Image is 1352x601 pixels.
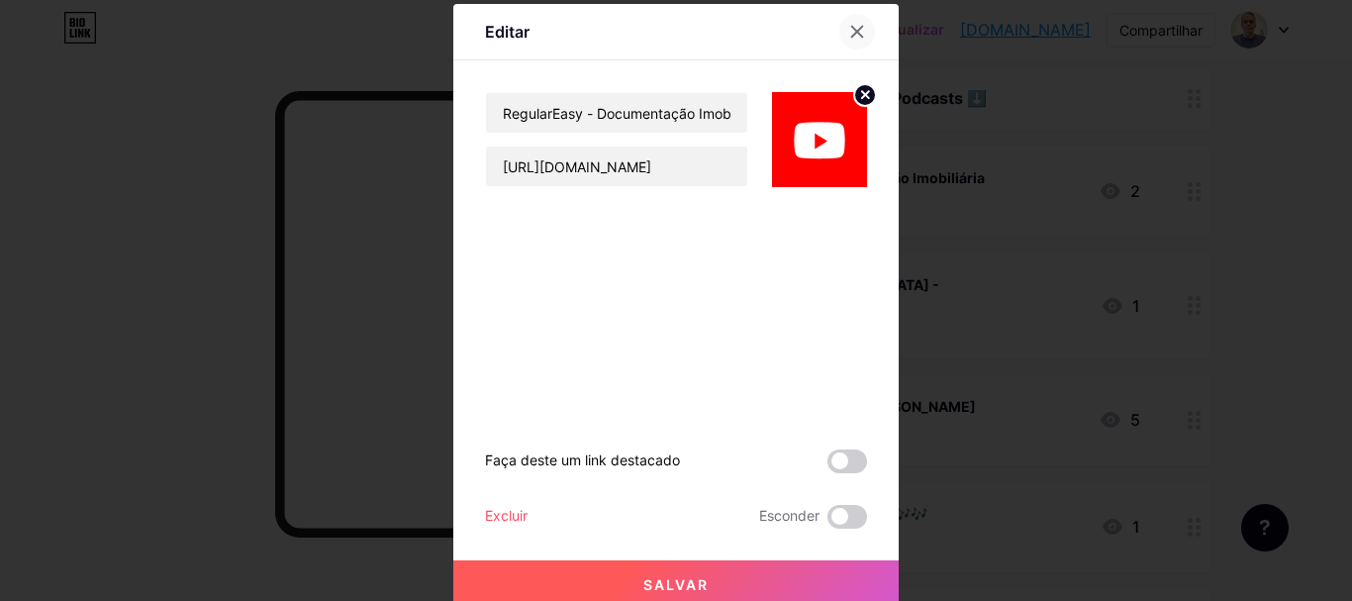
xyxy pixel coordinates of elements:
font: Salvar [643,576,709,593]
font: Excluir [485,507,528,524]
input: Título [486,93,747,133]
input: URL [486,147,747,186]
font: Esconder [759,507,820,524]
img: link_miniatura [772,92,867,187]
font: Faça deste um link destacado [485,451,680,468]
font: Editar [485,22,530,42]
